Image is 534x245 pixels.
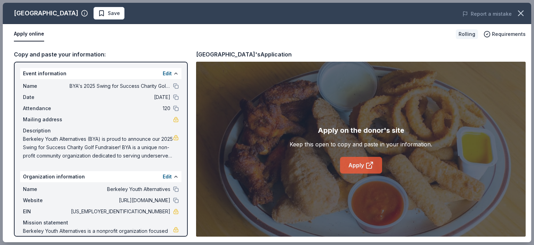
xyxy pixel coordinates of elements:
[70,207,170,216] span: [US_EMPLOYER_IDENTIFICATION_NUMBER]
[456,29,478,39] div: Rolling
[14,8,78,19] div: [GEOGRAPHIC_DATA]
[14,50,188,59] div: Copy and paste your information:
[163,173,172,181] button: Edit
[23,207,70,216] span: EIN
[94,7,124,20] button: Save
[318,125,404,136] div: Apply on the donor's site
[163,69,172,78] button: Edit
[196,50,292,59] div: [GEOGRAPHIC_DATA]'s Application
[14,27,44,41] button: Apply online
[23,115,70,124] span: Mailing address
[70,82,170,90] span: BYA's 2025 Swing for Success Charity Golf Tournament
[70,185,170,193] span: Berkeley Youth Alternatives
[340,157,382,174] a: Apply
[70,104,170,113] span: 120
[70,93,170,101] span: [DATE]
[23,127,179,135] div: Description
[23,196,70,205] span: Website
[23,219,179,227] div: Mission statement
[290,140,432,148] div: Keep this open to copy and paste in your information.
[20,171,181,182] div: Organization information
[492,30,526,38] span: Requirements
[484,30,526,38] button: Requirements
[462,10,512,18] button: Report a mistake
[70,196,170,205] span: [URL][DOMAIN_NAME]
[20,68,181,79] div: Event information
[23,82,70,90] span: Name
[108,9,120,17] span: Save
[23,185,70,193] span: Name
[23,135,173,160] span: Berkeley Youth Alternatives (BYA) is proud to announce our 2025 Swing for Success Charity Golf Fu...
[23,104,70,113] span: Attendance
[23,93,70,101] span: Date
